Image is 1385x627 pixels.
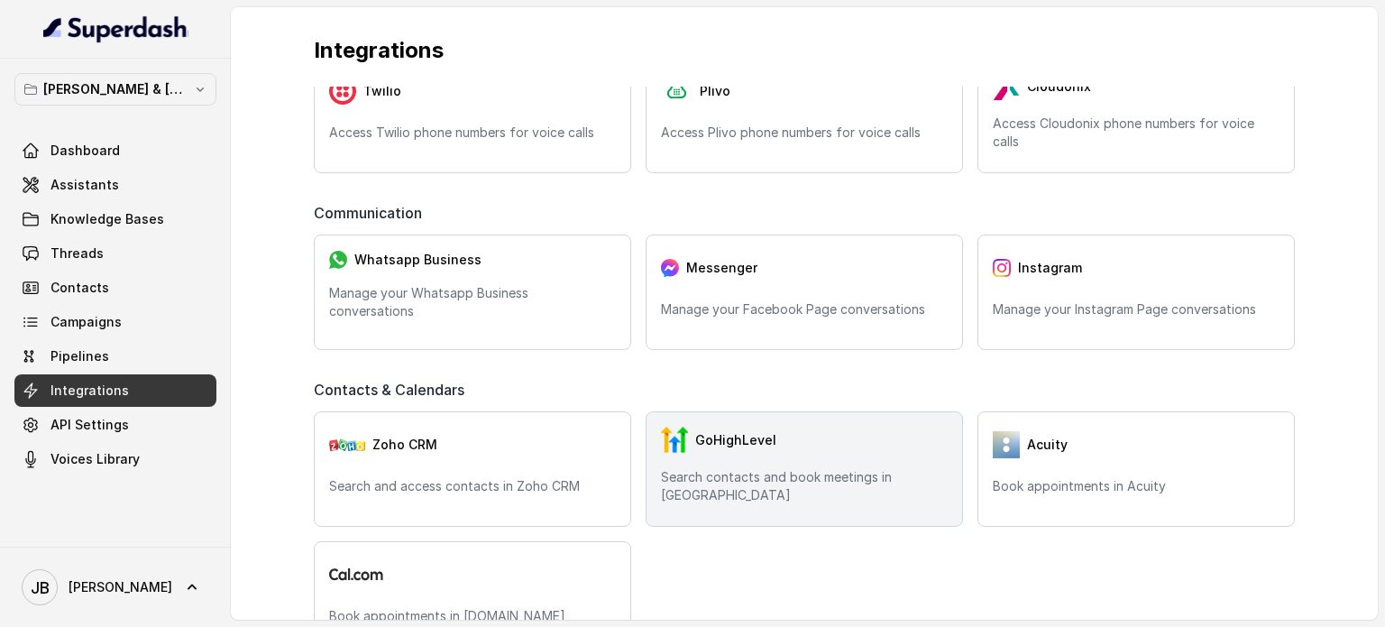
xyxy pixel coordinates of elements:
[1027,436,1068,454] span: Acuity
[661,468,948,504] p: Search contacts and book meetings in [GEOGRAPHIC_DATA]
[14,203,216,235] a: Knowledge Bases
[372,436,437,454] span: Zoho CRM
[31,578,50,597] text: JB
[50,382,129,400] span: Integrations
[14,340,216,373] a: Pipelines
[50,176,119,194] span: Assistants
[50,313,122,331] span: Campaigns
[314,36,1295,65] p: Integrations
[314,202,429,224] span: Communication
[50,210,164,228] span: Knowledge Bases
[50,450,140,468] span: Voices Library
[661,78,692,106] img: plivo.d3d850b57a745af99832d897a96997ac.svg
[329,251,347,269] img: whatsapp.f50b2aaae0bd8934e9105e63dc750668.svg
[329,568,383,580] img: logo.svg
[14,169,216,201] a: Assistants
[69,578,172,596] span: [PERSON_NAME]
[314,379,472,401] span: Contacts & Calendars
[993,300,1280,318] p: Manage your Instagram Page conversations
[993,73,1020,100] img: LzEnlUgADIwsuYwsTIxNLkxQDEyBEgDTDZAMjs1Qgy9jUyMTMxBzEB8uASKBKLgDqFxF08kI1lQAAAABJRU5ErkJggg==
[50,279,109,297] span: Contacts
[14,237,216,270] a: Threads
[354,251,482,269] span: Whatsapp Business
[329,438,365,451] img: zohoCRM.b78897e9cd59d39d120b21c64f7c2b3a.svg
[50,416,129,434] span: API Settings
[661,259,679,277] img: messenger.2e14a0163066c29f9ca216c7989aa592.svg
[1018,259,1082,277] span: Instagram
[695,431,776,449] span: GoHighLevel
[686,259,757,277] span: Messenger
[661,124,948,142] p: Access Plivo phone numbers for voice calls
[329,78,356,105] img: twilio.7c09a4f4c219fa09ad352260b0a8157b.svg
[993,259,1011,277] img: instagram.04eb0078a085f83fc525.png
[329,607,616,625] p: Book appointments in [DOMAIN_NAME]
[43,14,188,43] img: light.svg
[14,562,216,613] a: [PERSON_NAME]
[993,115,1280,151] p: Access Cloudonix phone numbers for voice calls
[14,443,216,475] a: Voices Library
[50,142,120,160] span: Dashboard
[14,409,216,441] a: API Settings
[14,306,216,338] a: Campaigns
[661,427,688,454] img: GHL.59f7fa3143240424d279.png
[700,82,730,100] span: Plivo
[14,374,216,407] a: Integrations
[50,347,109,365] span: Pipelines
[14,73,216,106] button: [PERSON_NAME] & [PERSON_NAME]
[329,124,616,142] p: Access Twilio phone numbers for voice calls
[14,272,216,304] a: Contacts
[1027,78,1091,96] span: Cloudonix
[993,431,1020,458] img: 5vvjV8cQY1AVHSZc2N7qU9QabzYIM+zpgiA0bbq9KFoni1IQNE8dHPp0leJjYW31UJeOyZnSBUO77gdMaNhFCgpjLZzFnVhVC...
[329,284,616,320] p: Manage your Whatsapp Business conversations
[363,82,401,100] span: Twilio
[329,477,616,495] p: Search and access contacts in Zoho CRM
[661,300,948,318] p: Manage your Facebook Page conversations
[43,78,188,100] p: [PERSON_NAME] & [PERSON_NAME]
[14,134,216,167] a: Dashboard
[993,477,1280,495] p: Book appointments in Acuity
[50,244,104,263] span: Threads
